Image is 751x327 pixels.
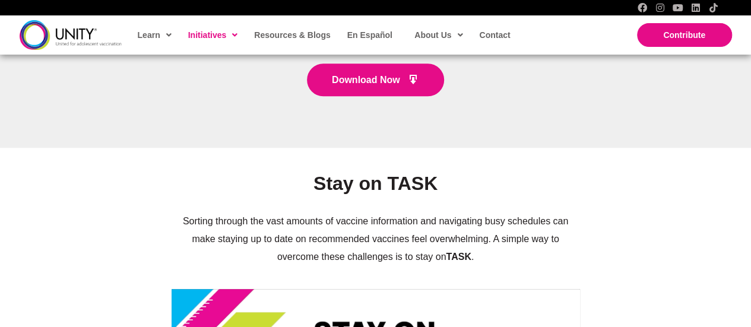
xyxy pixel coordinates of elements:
span: Stay on TASK [313,173,438,194]
a: Download Now [307,64,444,96]
a: Instagram [655,3,665,12]
span: Download Now [332,75,400,85]
a: About Us [408,21,467,49]
a: LinkedIn [691,3,701,12]
a: YouTube [673,3,683,12]
span: Resources & Blogs [254,30,330,40]
a: TikTok [709,3,718,12]
img: unity-logo-dark [20,20,122,49]
span: Initiatives [188,26,238,44]
span: Learn [138,26,172,44]
span: Contact [479,30,510,40]
strong: TASK [446,252,471,262]
a: Contact [473,21,515,49]
span: About Us [414,26,462,44]
a: Resources & Blogs [248,21,335,49]
p: Sorting through the vast amounts of vaccine information and navigating busy schedules can make st... [172,212,580,265]
span: Contribute [663,30,705,40]
a: Contribute [637,23,732,47]
a: Facebook [638,3,647,12]
a: En Español [341,21,397,49]
span: En Español [347,30,392,40]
